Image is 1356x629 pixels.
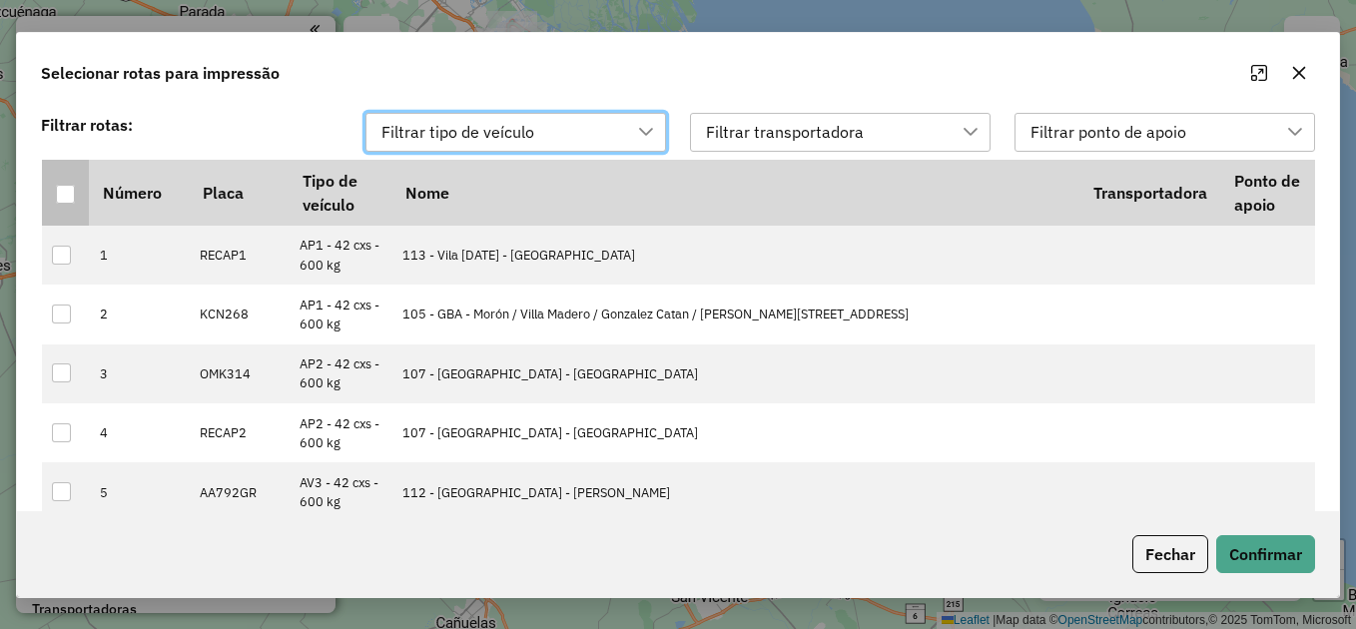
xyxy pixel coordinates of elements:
div: Filtrar transportadora [699,114,871,152]
td: 2 [89,285,189,343]
td: AP1 - 42 cxs - 600 kg [289,226,391,285]
td: RECAP1 [189,226,289,285]
td: AP1 - 42 cxs - 600 kg [289,285,391,343]
td: AA792GR [189,462,289,521]
th: Nome [392,160,1079,226]
span: Selecionar rotas para impressão [41,61,280,85]
td: 5 [89,462,189,521]
td: AP2 - 42 cxs - 600 kg [289,403,391,462]
th: Placa [189,160,289,226]
td: 3 [89,344,189,403]
div: Filtrar tipo de veículo [374,114,541,152]
th: Ponto de apoio [1220,160,1314,226]
td: RECAP2 [189,403,289,462]
td: AP2 - 42 cxs - 600 kg [289,344,391,403]
td: 1 [89,226,189,285]
td: KCN268 [189,285,289,343]
td: 105 - GBA - Morón / Villa Madero / Gonzalez Catan / [PERSON_NAME][STREET_ADDRESS] [392,285,1079,343]
td: AV3 - 42 cxs - 600 kg [289,462,391,521]
td: 113 - Vila [DATE] - [GEOGRAPHIC_DATA] [392,226,1079,285]
button: Maximize [1243,57,1275,89]
th: Transportadora [1079,160,1220,226]
strong: Filtrar rotas: [41,115,133,135]
td: OMK314 [189,344,289,403]
td: 4 [89,403,189,462]
td: 107 - [GEOGRAPHIC_DATA] - [GEOGRAPHIC_DATA] [392,344,1079,403]
button: Fechar [1132,535,1208,573]
th: Tipo de veículo [289,160,391,226]
th: Número [89,160,189,226]
div: Filtrar ponto de apoio [1023,114,1193,152]
button: Confirmar [1216,535,1315,573]
td: 112 - [GEOGRAPHIC_DATA] - [PERSON_NAME] [392,462,1079,521]
td: 107 - [GEOGRAPHIC_DATA] - [GEOGRAPHIC_DATA] [392,403,1079,462]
